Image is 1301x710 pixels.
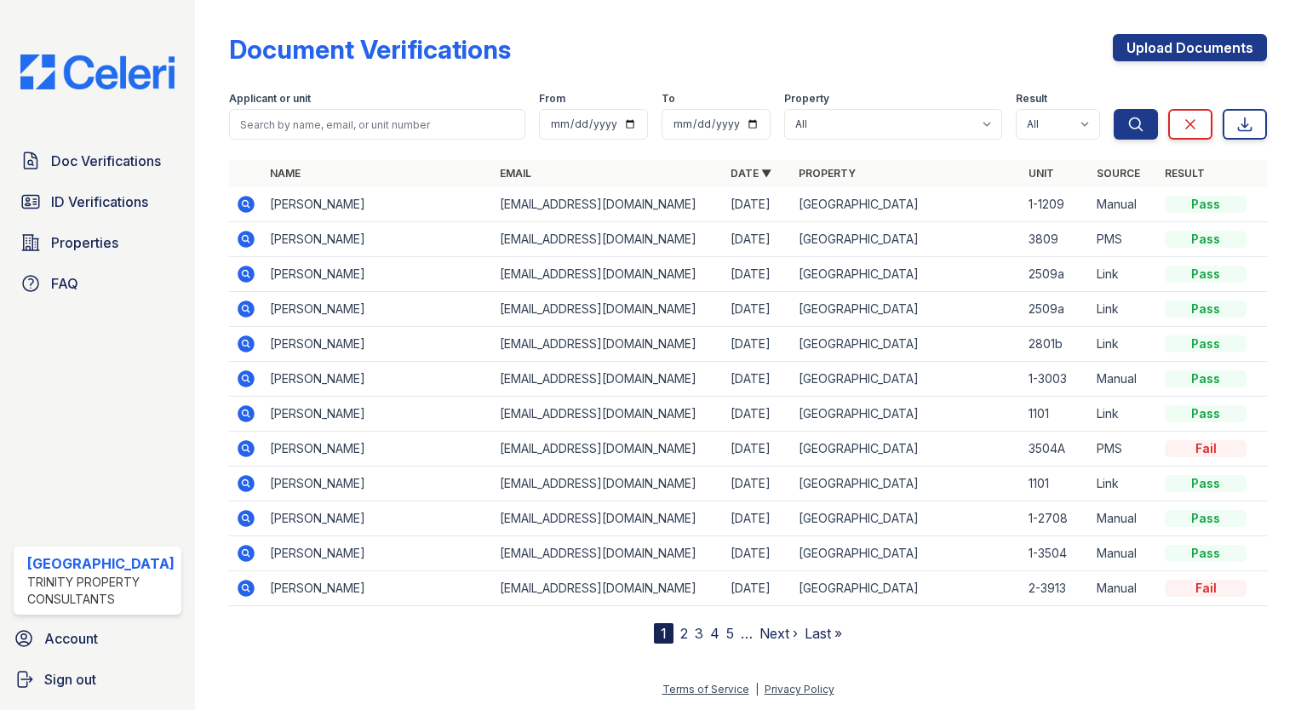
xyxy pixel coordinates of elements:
[1165,440,1247,457] div: Fail
[724,292,792,327] td: [DATE]
[731,167,771,180] a: Date ▼
[14,185,181,219] a: ID Verifications
[27,553,175,574] div: [GEOGRAPHIC_DATA]
[493,432,723,467] td: [EMAIL_ADDRESS][DOMAIN_NAME]
[1022,501,1090,536] td: 1-2708
[263,327,493,362] td: [PERSON_NAME]
[493,292,723,327] td: [EMAIL_ADDRESS][DOMAIN_NAME]
[263,362,493,397] td: [PERSON_NAME]
[792,187,1022,222] td: [GEOGRAPHIC_DATA]
[724,536,792,571] td: [DATE]
[792,222,1022,257] td: [GEOGRAPHIC_DATA]
[1097,167,1140,180] a: Source
[1090,536,1158,571] td: Manual
[792,327,1022,362] td: [GEOGRAPHIC_DATA]
[1165,231,1247,248] div: Pass
[493,536,723,571] td: [EMAIL_ADDRESS][DOMAIN_NAME]
[662,92,675,106] label: To
[1090,571,1158,606] td: Manual
[1165,335,1247,352] div: Pass
[493,222,723,257] td: [EMAIL_ADDRESS][DOMAIN_NAME]
[1022,362,1090,397] td: 1-3003
[1165,167,1205,180] a: Result
[1090,187,1158,222] td: Manual
[263,571,493,606] td: [PERSON_NAME]
[1090,467,1158,501] td: Link
[1113,34,1267,61] a: Upload Documents
[44,669,96,690] span: Sign out
[493,187,723,222] td: [EMAIL_ADDRESS][DOMAIN_NAME]
[229,34,511,65] div: Document Verifications
[263,222,493,257] td: [PERSON_NAME]
[263,467,493,501] td: [PERSON_NAME]
[724,327,792,362] td: [DATE]
[1090,257,1158,292] td: Link
[1090,362,1158,397] td: Manual
[792,292,1022,327] td: [GEOGRAPHIC_DATA]
[539,92,565,106] label: From
[1022,571,1090,606] td: 2-3913
[44,628,98,649] span: Account
[493,397,723,432] td: [EMAIL_ADDRESS][DOMAIN_NAME]
[229,92,311,106] label: Applicant or unit
[7,621,188,656] a: Account
[1165,196,1247,213] div: Pass
[1022,327,1090,362] td: 2801b
[680,625,688,642] a: 2
[263,501,493,536] td: [PERSON_NAME]
[263,536,493,571] td: [PERSON_NAME]
[1165,545,1247,562] div: Pass
[1022,187,1090,222] td: 1-1209
[14,226,181,260] a: Properties
[726,625,734,642] a: 5
[724,222,792,257] td: [DATE]
[27,574,175,608] div: Trinity Property Consultants
[1165,266,1247,283] div: Pass
[493,362,723,397] td: [EMAIL_ADDRESS][DOMAIN_NAME]
[263,432,493,467] td: [PERSON_NAME]
[51,151,161,171] span: Doc Verifications
[792,467,1022,501] td: [GEOGRAPHIC_DATA]
[784,92,829,106] label: Property
[229,109,525,140] input: Search by name, email, or unit number
[799,167,856,180] a: Property
[263,187,493,222] td: [PERSON_NAME]
[724,467,792,501] td: [DATE]
[263,397,493,432] td: [PERSON_NAME]
[1090,501,1158,536] td: Manual
[792,536,1022,571] td: [GEOGRAPHIC_DATA]
[792,257,1022,292] td: [GEOGRAPHIC_DATA]
[500,167,531,180] a: Email
[1165,370,1247,387] div: Pass
[805,625,842,642] a: Last »
[1090,397,1158,432] td: Link
[7,662,188,696] a: Sign out
[792,501,1022,536] td: [GEOGRAPHIC_DATA]
[1165,405,1247,422] div: Pass
[1022,536,1090,571] td: 1-3504
[493,571,723,606] td: [EMAIL_ADDRESS][DOMAIN_NAME]
[1165,475,1247,492] div: Pass
[792,362,1022,397] td: [GEOGRAPHIC_DATA]
[792,571,1022,606] td: [GEOGRAPHIC_DATA]
[1090,432,1158,467] td: PMS
[724,397,792,432] td: [DATE]
[1165,580,1247,597] div: Fail
[1090,327,1158,362] td: Link
[493,501,723,536] td: [EMAIL_ADDRESS][DOMAIN_NAME]
[792,397,1022,432] td: [GEOGRAPHIC_DATA]
[792,432,1022,467] td: [GEOGRAPHIC_DATA]
[1016,92,1047,106] label: Result
[7,54,188,89] img: CE_Logo_Blue-a8612792a0a2168367f1c8372b55b34899dd931a85d93a1a3d3e32e68fde9ad4.png
[724,432,792,467] td: [DATE]
[1022,292,1090,327] td: 2509a
[493,327,723,362] td: [EMAIL_ADDRESS][DOMAIN_NAME]
[724,362,792,397] td: [DATE]
[1165,510,1247,527] div: Pass
[1022,257,1090,292] td: 2509a
[1029,167,1054,180] a: Unit
[1022,467,1090,501] td: 1101
[654,623,673,644] div: 1
[1022,432,1090,467] td: 3504A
